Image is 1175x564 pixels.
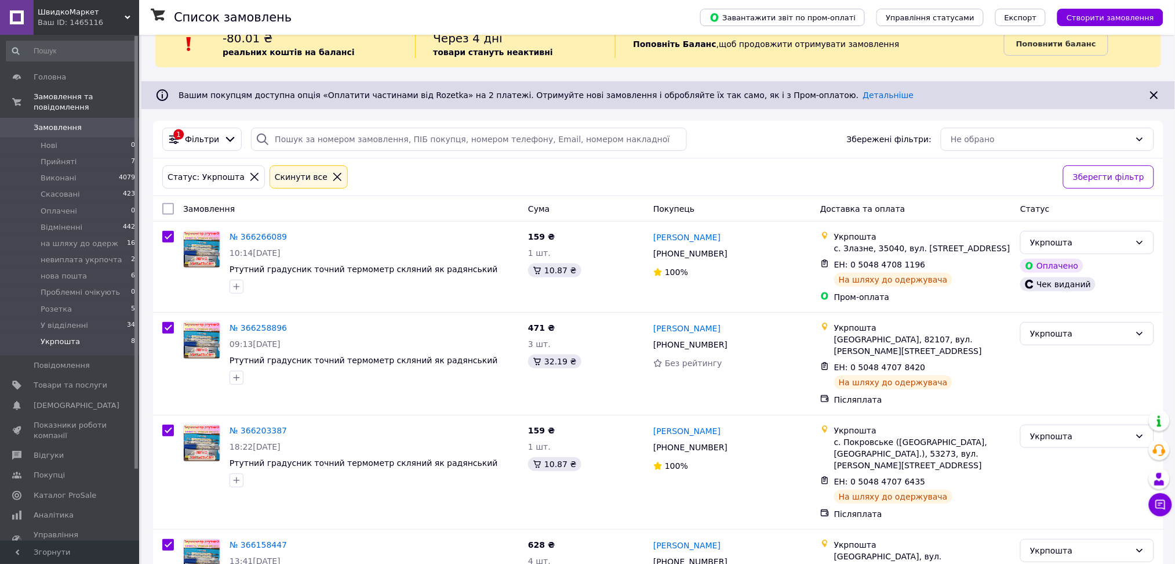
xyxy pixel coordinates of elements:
[665,267,688,277] span: 100%
[127,320,135,331] span: 34
[34,530,107,551] span: Управління сайтом
[131,304,135,314] span: 5
[230,232,287,241] a: № 366266089
[1046,12,1163,21] a: Створити замовлення
[528,540,555,549] span: 628 ₴
[834,490,952,504] div: На шляху до одержувача
[834,273,952,287] div: На шляху до одержувача
[119,173,135,183] span: 4079
[183,204,235,214] span: Замовлення
[131,287,135,298] span: 0
[528,232,555,241] span: 159 ₴
[834,508,1011,520] div: Післяплата
[528,457,581,471] div: 10.87 ₴
[184,425,220,461] img: Фото товару
[834,260,926,269] span: ЕН: 0 5048 4708 1196
[834,436,1011,471] div: с. Покровське ([GEOGRAPHIC_DATA], [GEOGRAPHIC_DATA].), 53273, вул. [PERSON_NAME][STREET_ADDRESS]
[123,222,135,233] span: 442
[651,245,730,262] div: [PHONE_NUMBER]
[34,470,65,480] span: Покупці
[34,400,119,411] span: [DEMOGRAPHIC_DATA]
[834,322,1011,334] div: Укрпошта
[230,442,281,451] span: 18:22[DATE]
[183,425,220,462] a: Фото товару
[184,232,220,267] img: Фото товару
[834,375,952,389] div: На шляху до одержувача
[653,232,721,243] a: [PERSON_NAME]
[847,133,932,145] span: Збережені фільтри:
[41,255,122,265] span: невиплата укрпочта
[183,231,220,268] a: Фото товару
[528,263,581,277] div: 10.87 ₴
[834,394,1011,406] div: Післяплата
[528,426,555,435] span: 159 ₴
[528,442,551,451] span: 1 шт.
[123,189,135,200] span: 423
[834,231,1011,243] div: Укрпошта
[131,337,135,347] span: 8
[834,243,1011,254] div: с. Злазне, 35040, вул. [STREET_ADDRESS]
[230,458,498,468] a: Ртутний градусник точний термометр скляний як радянський
[41,287,120,298] span: Проблемні очікують
[1020,277,1096,291] div: Чек виданий
[528,339,551,349] span: 3 шт.
[230,426,287,435] a: № 366203387
[710,12,856,23] span: Завантажити звіт по пром-оплаті
[41,140,57,151] span: Нові
[1067,13,1154,22] span: Створити замовлення
[1020,204,1050,214] span: Статус
[863,91,914,100] a: Детальніше
[230,356,498,365] a: Ртутний градусник точний термометр скляний як радянський
[174,10,292,24] h1: Список замовлень
[528,355,581,368] div: 32.19 ₴
[528,323,555,332] span: 471 ₴
[223,48,355,57] b: реальних коштів на балансі
[433,31,503,45] span: Через 4 дні
[41,157,77,167] span: Прийняті
[230,265,498,274] a: Ртутний градусник точний термометр скляний як радянський
[41,271,87,281] span: нова пошта
[223,31,272,45] span: -80.01 ₴
[230,248,281,258] span: 10:14[DATE]
[230,323,287,332] a: № 366258896
[1073,171,1144,183] span: Зберегти фільтр
[1030,544,1130,557] div: Укрпошта
[34,360,90,371] span: Повідомлення
[34,450,64,461] span: Відгуки
[34,510,74,520] span: Аналітика
[1030,327,1130,340] div: Укрпошта
[433,48,553,57] b: товари стануть неактивні
[41,238,118,249] span: на шляху до одерж
[41,206,77,216] span: Оплачені
[131,140,135,151] span: 0
[1057,9,1163,26] button: Створити замовлення
[184,323,220,359] img: Фото товару
[131,157,135,167] span: 7
[179,91,914,100] span: Вашим покупцям доступна опція «Оплатити частинами від Rozetka» на 2 платежі. Отримуйте нові замов...
[1030,430,1130,443] div: Укрпошта
[183,322,220,359] a: Фото товару
[41,173,77,183] span: Виконані
[165,171,247,183] div: Статус: Укрпошта
[38,7,125,17] span: ШвидкоМаркет
[41,320,88,331] span: У відділенні
[653,204,694,214] span: Покупець
[1030,236,1130,249] div: Укрпошта
[665,461,688,471] span: 100%
[1005,13,1037,22] span: Експорт
[820,204,905,214] span: Доставка та оплата
[180,35,198,53] img: :exclamation:
[1149,493,1172,516] button: Чат з покупцем
[653,425,721,437] a: [PERSON_NAME]
[665,359,722,368] span: Без рейтингу
[834,363,926,372] span: ЕН: 0 5048 4707 8420
[6,41,136,62] input: Пошук
[34,92,139,113] span: Замовлення та повідомлення
[34,380,107,391] span: Товари та послуги
[1063,165,1154,189] button: Зберегти фільтр
[834,291,1011,303] div: Пром-оплата
[34,72,66,82] span: Головна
